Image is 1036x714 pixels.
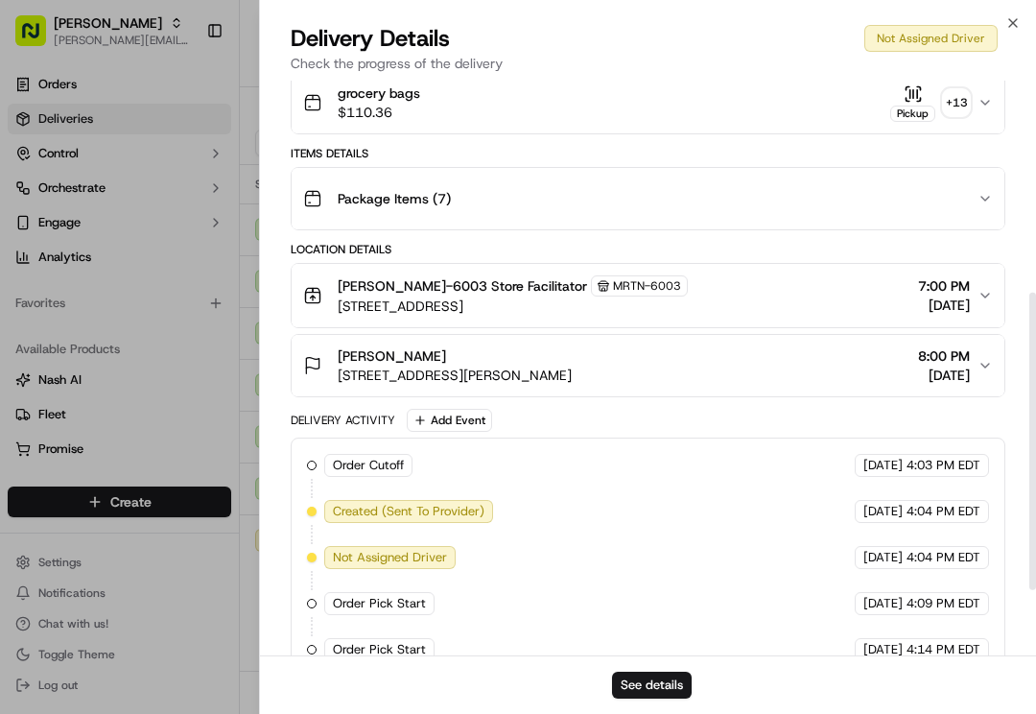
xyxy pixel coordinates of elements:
span: [PERSON_NAME]-6003 Store Facilitator [338,276,587,296]
span: [DATE] [863,595,903,612]
span: [DATE] [918,366,970,385]
button: Package Items (7) [292,168,1004,229]
span: Order Cutoff [333,457,404,474]
span: API Documentation [181,278,308,297]
div: We're available if you need us! [65,202,243,218]
span: Order Pick Start [333,641,426,658]
button: Pickup [890,84,935,122]
div: 📗 [19,280,35,296]
span: [PERSON_NAME] [338,346,446,366]
button: See details [612,672,692,699]
div: Delivery Activity [291,413,395,428]
a: 💻API Documentation [154,271,316,305]
button: Pickup+13 [890,84,970,122]
span: Delivery Details [291,23,450,54]
span: grocery bags [338,83,420,103]
div: Pickup [890,106,935,122]
span: 4:14 PM EDT [906,641,980,658]
p: Check the progress of the delivery [291,54,1005,73]
span: Pylon [191,325,232,340]
span: 7:00 PM [918,276,970,296]
button: grocery bags$110.36Pickup+13 [292,72,1004,133]
div: Location Details [291,242,1005,257]
span: 4:04 PM EDT [906,503,980,520]
span: 4:04 PM EDT [906,549,980,566]
img: 1736555255976-a54dd68f-1ca7-489b-9aae-adbdc363a1c4 [19,183,54,218]
span: 8:00 PM [918,346,970,366]
span: MRTN-6003 [613,278,681,294]
span: Package Items ( 7 ) [338,189,451,208]
span: [DATE] [863,503,903,520]
button: [PERSON_NAME]-6003 Store FacilitatorMRTN-6003[STREET_ADDRESS]7:00 PM[DATE] [292,264,1004,327]
span: [DATE] [863,549,903,566]
div: Items Details [291,146,1005,161]
a: 📗Knowledge Base [12,271,154,305]
div: + 13 [943,89,970,116]
a: Powered byPylon [135,324,232,340]
span: [DATE] [863,641,903,658]
input: Got a question? Start typing here... [50,124,345,144]
span: [DATE] [863,457,903,474]
button: Start new chat [326,189,349,212]
span: Not Assigned Driver [333,549,447,566]
p: Welcome 👋 [19,77,349,107]
div: 💻 [162,280,177,296]
span: $110.36 [338,103,420,122]
span: Knowledge Base [38,278,147,297]
img: Nash [19,19,58,58]
span: 4:03 PM EDT [906,457,980,474]
span: [STREET_ADDRESS] [338,297,688,316]
button: Add Event [407,409,492,432]
span: [STREET_ADDRESS][PERSON_NAME] [338,366,572,385]
span: [DATE] [918,296,970,315]
div: Start new chat [65,183,315,202]
button: [PERSON_NAME][STREET_ADDRESS][PERSON_NAME]8:00 PM[DATE] [292,335,1004,396]
span: 4:09 PM EDT [906,595,980,612]
span: Order Pick Start [333,595,426,612]
span: Created (Sent To Provider) [333,503,484,520]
